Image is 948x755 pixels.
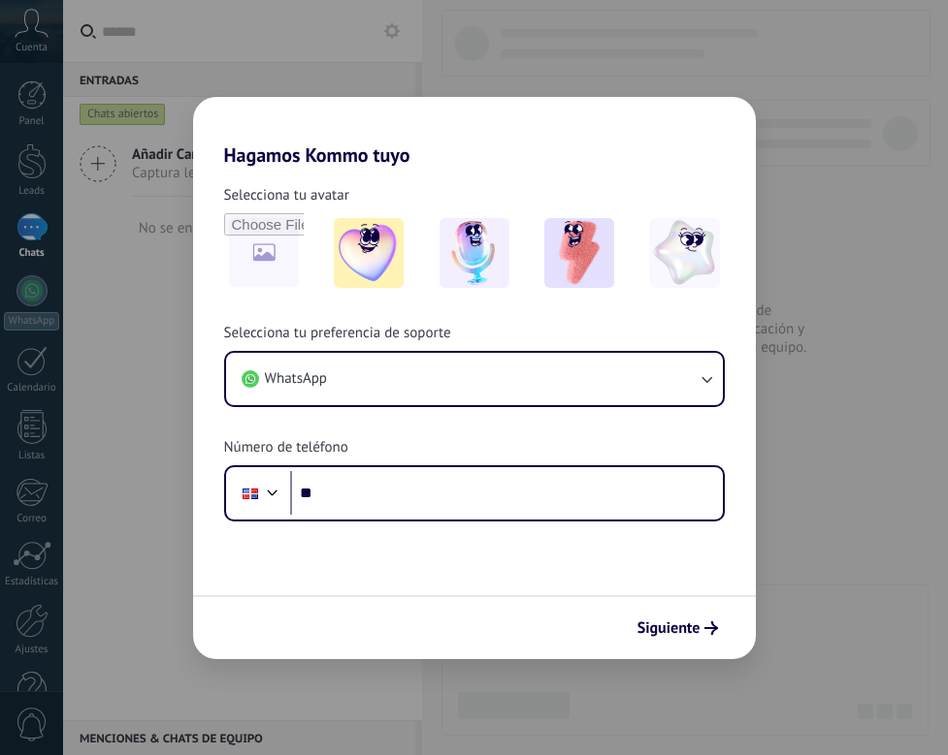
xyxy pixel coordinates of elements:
[265,369,327,389] span: WhatsApp
[224,186,349,205] span: Selecciona tu avatar
[224,324,451,343] span: Selecciona tu preferencia de soporte
[232,473,269,514] div: Dominican Republic: + 1
[440,218,509,288] img: -2.jpeg
[637,621,701,635] span: Siguiente
[226,353,723,405] button: WhatsApp
[544,218,614,288] img: -3.jpeg
[334,218,404,288] img: -1.jpeg
[650,218,720,288] img: -4.jpeg
[193,97,756,167] h2: Hagamos Kommo tuyo
[629,612,727,645] button: Siguiente
[224,438,348,457] span: Número de teléfono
